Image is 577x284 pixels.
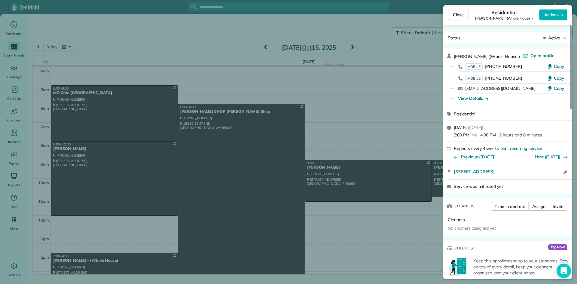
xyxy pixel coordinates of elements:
[554,64,564,69] span: Copy
[454,132,469,138] span: 2:00 PM
[454,111,475,117] span: Residential
[547,63,564,69] button: Copy
[448,35,460,41] span: Status
[448,217,465,222] span: Cleaners
[473,258,569,276] p: Keep this appointment up to your standards. Stay on top of every detail, keep your cleaners organ...
[520,54,523,59] span: ·
[465,75,522,81] a: MOBILE[PHONE_NUMBER]
[448,9,469,20] button: Close
[454,245,475,251] span: Checklist
[548,35,560,41] span: Active
[458,95,488,101] button: View Details
[554,75,564,81] span: Copy
[480,132,496,138] span: 4:00 PM
[453,12,464,18] span: Close
[548,244,567,250] span: Try Now
[501,145,542,151] span: Edit recurring service
[530,53,555,59] span: Open profile
[535,154,568,160] button: Next ([DATE])
[547,85,564,91] button: Copy
[475,16,533,21] span: [PERSON_NAME] ((Whole House))
[468,125,483,130] span: ( [DATE] )
[454,125,467,130] span: [DATE]
[465,86,536,91] a: [EMAIL_ADDRESS][DOMAIN_NAME]
[553,203,563,209] span: Invite
[461,154,496,160] span: Previous ([DATE])
[448,225,496,231] span: No cleaners assigned yet
[465,75,483,81] span: MOBILE
[454,146,499,151] span: Repeats every 4 weeks
[523,53,555,59] a: Open profile
[454,54,520,59] span: [PERSON_NAME] ((Whole House))
[495,203,525,209] span: Time in and out
[454,169,495,175] span: [STREET_ADDRESS]
[465,63,522,69] a: MOBILE[PHONE_NUMBER]
[544,12,559,18] span: Actions
[454,154,496,160] button: Previous ([DATE])
[532,203,545,209] span: Assign
[535,154,560,160] a: Next ([DATE])
[485,75,522,81] span: [PHONE_NUMBER]
[454,183,503,189] span: Service was not rated yet
[549,202,567,211] button: Invite
[528,202,549,211] button: Assign
[547,75,564,81] button: Copy
[454,203,475,209] span: Cleaners
[491,9,517,16] span: Residential
[491,202,529,211] button: Time in and out
[562,169,569,176] button: Open access information
[499,132,542,138] p: 2 hours and 0 minutes
[485,64,522,69] span: [PHONE_NUMBER]
[465,63,483,70] span: MOBILE
[554,86,564,91] span: Copy
[557,264,571,278] div: Open Intercom Messenger
[454,169,562,175] a: [STREET_ADDRESS]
